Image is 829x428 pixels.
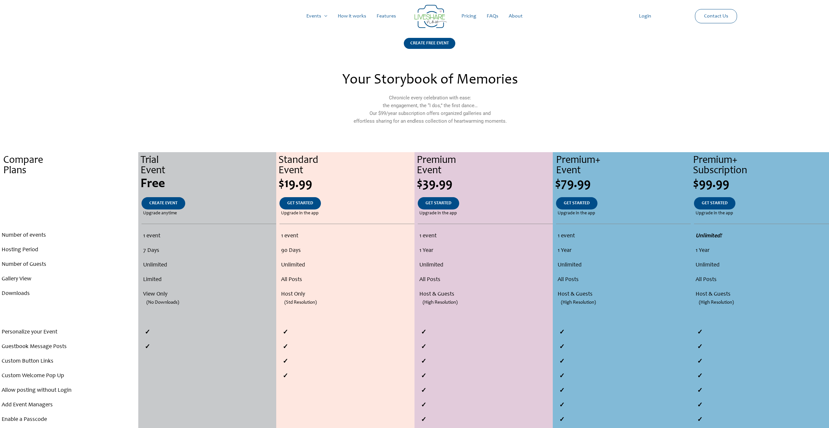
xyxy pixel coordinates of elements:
[2,228,137,243] li: Number of events
[419,209,457,217] span: Upgrade in the app
[417,155,553,176] div: Premium Event
[146,295,179,310] span: (No Downloads)
[699,295,734,310] span: (High Resolution)
[371,6,401,27] a: Features
[141,155,277,176] div: Trial Event
[418,197,459,209] a: GET STARTED
[417,178,553,191] div: $39.99
[281,273,413,287] li: All Posts
[423,295,458,310] span: (High Resolution)
[419,287,551,302] li: Host & Guests
[694,197,735,209] a: GET STARTED
[143,273,274,287] li: Limited
[504,6,528,27] a: About
[3,155,138,176] div: Compare Plans
[281,229,413,243] li: 1 event
[11,6,818,27] nav: Site Navigation
[556,155,691,176] div: Premium+ Event
[284,295,317,310] span: (Std Resolution)
[2,383,137,398] li: Allow posting without Login
[634,6,656,27] a: Login
[279,197,321,209] a: GET STARTED
[333,6,371,27] a: How it works
[558,287,689,302] li: Host & Guests
[404,38,455,49] div: CREATE FREE EVENT
[699,9,733,23] a: Contact Us
[2,398,137,412] li: Add Event Managers
[143,287,274,302] li: View Only
[68,211,70,216] span: .
[419,243,551,258] li: 1 Year
[281,287,413,302] li: Host Only
[696,209,733,217] span: Upgrade in the app
[419,258,551,273] li: Unlimited
[281,209,319,217] span: Upgrade in the app
[278,178,414,191] div: $19.99
[2,287,137,301] li: Downloads
[2,369,137,383] li: Custom Welcome Pop Up
[149,201,177,206] span: CREATE EVENT
[287,201,313,206] span: GET STARTED
[696,258,827,273] li: Unlimited
[696,233,722,239] strong: Unlimited!
[142,197,185,209] a: CREATE EVENT
[696,243,827,258] li: 1 Year
[61,197,77,209] a: .
[2,243,137,257] li: Hosting Period
[2,257,137,272] li: Number of Guests
[693,178,829,191] div: $99.99
[556,197,597,209] a: GET STARTED
[482,6,504,27] a: FAQs
[558,243,689,258] li: 1 Year
[419,273,551,287] li: All Posts
[281,243,413,258] li: 90 Days
[143,229,274,243] li: 1 event
[558,229,689,243] li: 1 event
[561,295,596,310] span: (High Resolution)
[693,155,829,176] div: Premium+ Subscription
[143,243,274,258] li: 7 Days
[419,229,551,243] li: 1 event
[141,178,277,191] div: Free
[414,5,447,28] img: Group 14 | Live Photo Slideshow for Events | Create Free Events Album for Any Occasion
[564,201,590,206] span: GET STARTED
[2,325,137,340] li: Personalize your Event
[290,94,570,125] p: Chronicle every celebration with ease: the engagement, the “I dos,” the first dance… Our $99/year...
[2,272,137,287] li: Gallery View
[278,155,414,176] div: Standard Event
[290,73,570,87] h2: Your Storybook of Memories
[68,201,70,206] span: .
[404,38,455,57] a: CREATE FREE EVENT
[558,258,689,273] li: Unlimited
[558,273,689,287] li: All Posts
[143,258,274,273] li: Unlimited
[2,412,137,427] li: Enable a Passcode
[67,178,71,191] span: .
[2,354,137,369] li: Custom Button Links
[301,6,333,27] a: Events
[696,273,827,287] li: All Posts
[555,178,691,191] div: $79.99
[558,209,595,217] span: Upgrade in the app
[456,6,482,27] a: Pricing
[696,287,827,302] li: Host & Guests
[281,258,413,273] li: Unlimited
[426,201,451,206] span: GET STARTED
[702,201,728,206] span: GET STARTED
[143,209,177,217] span: Upgrade anytime
[2,340,137,354] li: Guestbook Message Posts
